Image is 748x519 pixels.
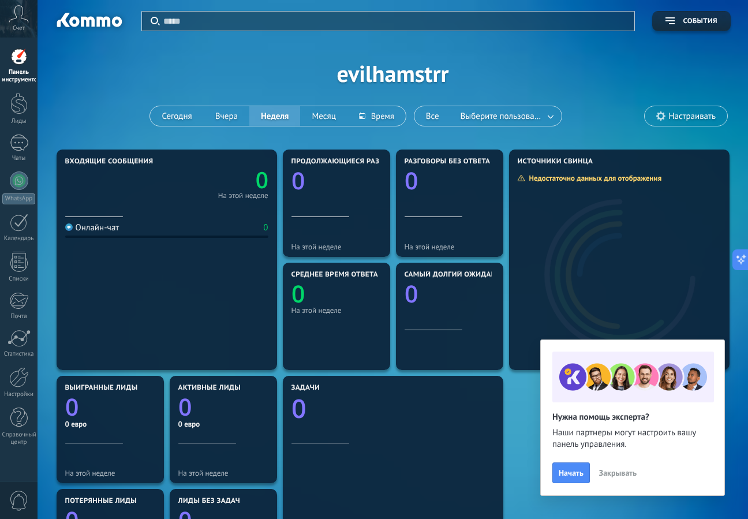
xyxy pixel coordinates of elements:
font: Счет [13,24,25,32]
font: Лиды без задач [178,496,241,505]
font: Среднее время ответа [291,270,378,279]
font: Онлайн-чат [76,222,119,233]
font: Лиды [11,117,26,125]
font: Потерянные лиды [65,496,137,505]
font: Календарь [4,234,34,242]
font: Выберите пользователя [461,111,551,122]
font: Все [426,111,439,122]
font: События [683,17,717,25]
font: Начать [559,468,584,478]
font: Самый долгий ожидание ответа [405,270,534,279]
font: Настраивать [668,111,716,122]
font: Входящие сообщения [65,157,154,166]
text: 0 [255,165,268,195]
font: На этой неделе [178,468,229,478]
font: Настройки [4,390,33,398]
a: 0 [65,391,155,423]
button: Месяц [300,106,347,126]
font: Активные лиды [178,383,241,392]
font: Статистика [4,350,34,358]
text: 0 [291,278,305,310]
font: 0 евро [178,419,200,429]
font: На этой неделе [65,468,115,478]
font: Разговоры без ответа [405,157,491,166]
font: Выигранные лиды [65,383,138,392]
text: 0 [65,391,78,423]
font: На этой неделе [291,242,342,252]
font: Чаты [12,154,26,162]
font: Продолжающиеся разговоры [291,157,409,166]
font: Задачи [291,383,320,392]
text: 0 [405,278,418,310]
font: 0 евро [65,419,87,429]
button: Вчера [204,106,249,126]
text: 0 [405,165,418,197]
a: 0 [178,391,268,423]
font: Почта [10,312,27,320]
a: 0 [167,165,268,195]
font: Закрывать [599,468,637,478]
font: Нужна помощь эксперта? [552,412,649,423]
button: Время [347,106,406,126]
font: На этой неделе [291,305,342,315]
button: Сегодня [150,106,203,126]
button: Начать [552,462,590,483]
button: Неделя [249,106,300,126]
img: Онлайн-чат [65,223,73,231]
font: WhatsApp [5,195,32,203]
button: События [652,11,731,31]
text: 0 [291,165,305,197]
font: Неделя [261,111,289,122]
font: Списки [9,275,28,283]
font: 0 [263,222,268,233]
button: Выберите пользователя [451,106,562,126]
font: На этой неделе [405,242,455,252]
font: Сегодня [162,111,192,122]
button: Закрывать [594,464,642,481]
text: 0 [291,391,306,426]
font: На этой неделе [218,191,268,200]
font: Наши партнеры могут настроить вашу панель управления. [552,427,696,450]
font: Недостаточно данных для отображения [529,173,662,183]
a: 0 [291,391,495,426]
button: Все [414,106,451,126]
font: Вчера [215,111,238,122]
font: Источники свинца [518,157,593,166]
text: 0 [178,391,192,423]
font: Справочный центр [2,431,37,446]
font: Панель инструментов [2,68,41,84]
font: Месяц [312,111,335,122]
